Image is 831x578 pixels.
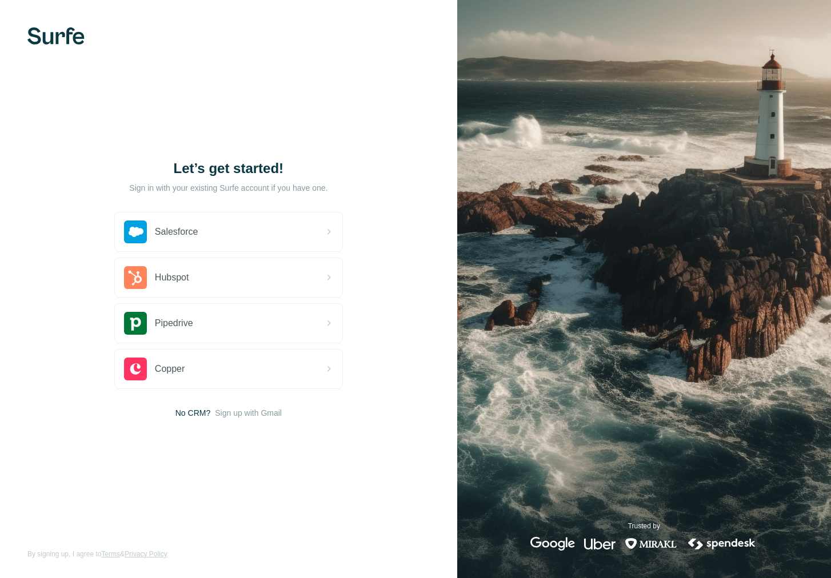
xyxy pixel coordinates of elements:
[27,27,85,45] img: Surfe's logo
[175,407,210,419] span: No CRM?
[530,537,575,551] img: google's logo
[114,159,343,178] h1: Let’s get started!
[155,316,193,330] span: Pipedrive
[27,549,167,559] span: By signing up, I agree to &
[628,521,660,531] p: Trusted by
[686,537,757,551] img: spendesk's logo
[124,220,147,243] img: salesforce's logo
[129,182,327,194] p: Sign in with your existing Surfe account if you have one.
[124,312,147,335] img: pipedrive's logo
[584,537,616,551] img: uber's logo
[155,362,185,376] span: Copper
[124,266,147,289] img: hubspot's logo
[215,407,282,419] button: Sign up with Gmail
[625,537,677,551] img: mirakl's logo
[155,225,198,239] span: Salesforce
[155,271,189,284] span: Hubspot
[124,358,147,380] img: copper's logo
[125,550,167,558] a: Privacy Policy
[101,550,120,558] a: Terms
